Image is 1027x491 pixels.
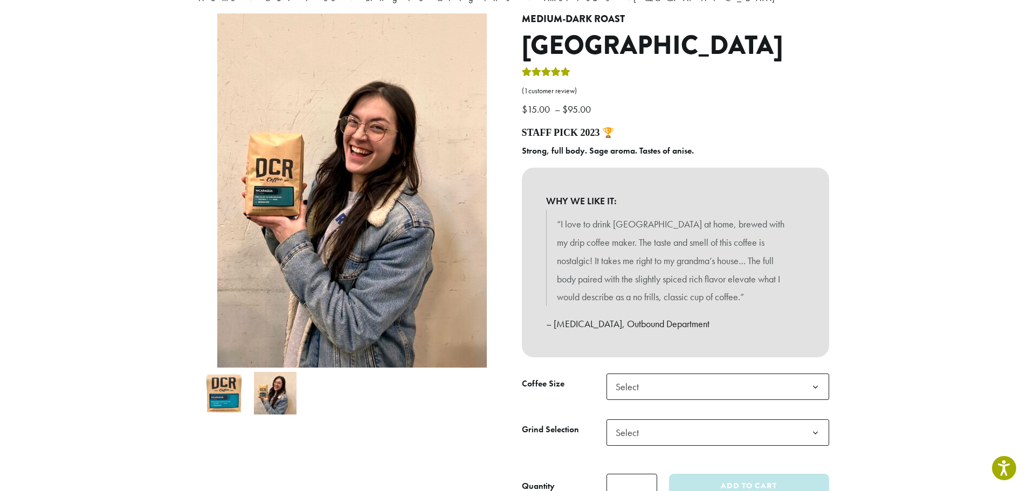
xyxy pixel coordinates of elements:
span: $ [522,103,527,115]
p: – [MEDICAL_DATA], Outbound Department [546,315,805,333]
span: $ [562,103,568,115]
div: Rated 5.00 out of 5 [522,66,570,82]
img: Nicaragua - Image 2 [254,372,297,414]
h4: Medium-Dark Roast [522,13,829,25]
span: Select [606,374,829,400]
img: Nicaragua - Image 2 [217,13,487,368]
p: “I love to drink [GEOGRAPHIC_DATA] at home, brewed with my drip coffee maker. The taste and smell... [557,215,794,306]
img: Nicaragua [203,372,245,414]
label: Coffee Size [522,376,606,392]
span: – [555,103,560,115]
span: Select [611,422,650,443]
label: Grind Selection [522,422,606,438]
span: Select [606,419,829,446]
b: Strong, full body. Sage aroma. Tastes of anise. [522,145,694,156]
a: (1customer review) [522,86,829,96]
bdi: 15.00 [522,103,553,115]
bdi: 95.00 [562,103,594,115]
span: Select [611,376,650,397]
h1: [GEOGRAPHIC_DATA] [522,30,829,61]
span: 1 [524,86,528,95]
h4: STAFF PICK 2023 🏆 [522,127,829,139]
b: WHY WE LIKE IT: [546,192,805,210]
